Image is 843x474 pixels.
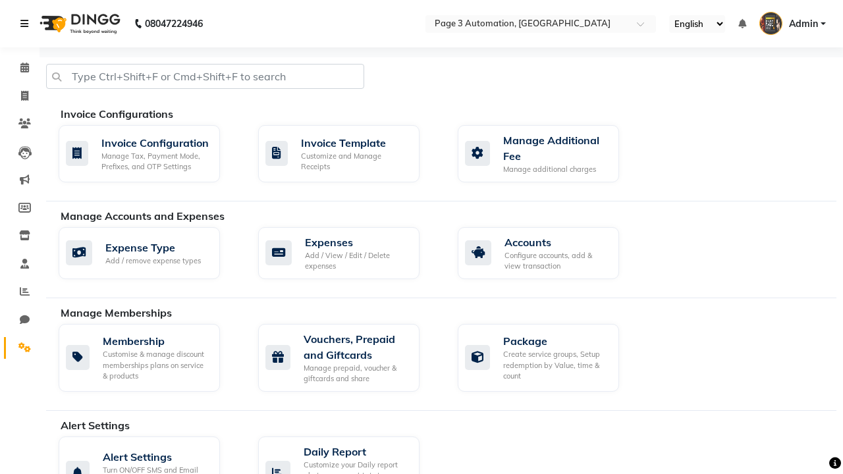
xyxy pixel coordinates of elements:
[305,234,409,250] div: Expenses
[101,135,209,151] div: Invoice Configuration
[304,444,409,460] div: Daily Report
[504,234,609,250] div: Accounts
[46,64,364,89] input: Type Ctrl+Shift+F or Cmd+Shift+F to search
[304,331,409,363] div: Vouchers, Prepaid and Giftcards
[305,250,409,272] div: Add / View / Edit / Delete expenses
[503,349,609,382] div: Create service groups, Setup redemption by Value, time & count
[59,227,238,279] a: Expense TypeAdd / remove expense types
[258,125,438,182] a: Invoice TemplateCustomize and Manage Receipts
[145,5,203,42] b: 08047224946
[103,333,209,349] div: Membership
[105,255,201,267] div: Add / remove expense types
[301,135,409,151] div: Invoice Template
[103,349,209,382] div: Customise & manage discount memberships plans on service & products
[103,449,209,465] div: Alert Settings
[258,324,438,392] a: Vouchers, Prepaid and GiftcardsManage prepaid, voucher & giftcards and share
[789,17,818,31] span: Admin
[503,132,609,164] div: Manage Additional Fee
[759,12,782,35] img: Admin
[34,5,124,42] img: logo
[105,240,201,255] div: Expense Type
[301,151,409,172] div: Customize and Manage Receipts
[101,151,209,172] div: Manage Tax, Payment Mode, Prefixes, and OTP Settings
[503,164,609,175] div: Manage additional charges
[503,333,609,349] div: Package
[59,125,238,182] a: Invoice ConfigurationManage Tax, Payment Mode, Prefixes, and OTP Settings
[458,125,638,182] a: Manage Additional FeeManage additional charges
[258,227,438,279] a: ExpensesAdd / View / Edit / Delete expenses
[504,250,609,272] div: Configure accounts, add & view transaction
[59,324,238,392] a: MembershipCustomise & manage discount memberships plans on service & products
[304,363,409,384] div: Manage prepaid, voucher & giftcards and share
[458,324,638,392] a: PackageCreate service groups, Setup redemption by Value, time & count
[458,227,638,279] a: AccountsConfigure accounts, add & view transaction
